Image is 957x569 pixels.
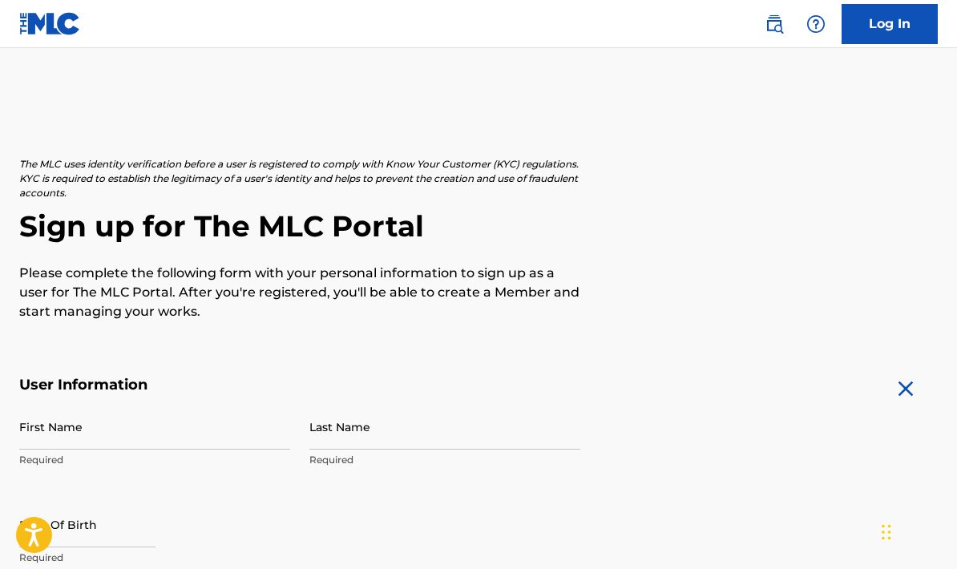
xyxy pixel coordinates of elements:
a: Log In [842,4,938,44]
p: Required [309,453,580,467]
p: Required [19,453,290,467]
a: Public Search [758,8,790,40]
h5: User Information [19,376,580,394]
p: The MLC uses identity verification before a user is registered to comply with Know Your Customer ... [19,157,580,200]
img: close [893,376,919,402]
img: MLC Logo [19,12,81,35]
img: help [806,14,826,34]
p: Required [19,551,290,565]
img: search [765,14,784,34]
iframe: Chat Widget [877,492,957,569]
p: Please complete the following form with your personal information to sign up as a user for The ML... [19,264,580,321]
div: Help [800,8,832,40]
div: Drag [882,508,891,556]
h2: Sign up for The MLC Portal [19,208,938,244]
